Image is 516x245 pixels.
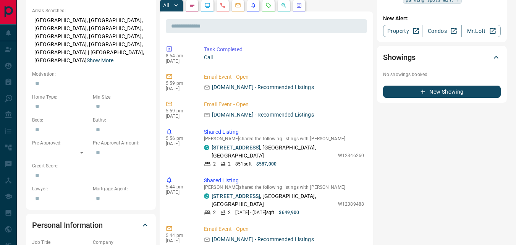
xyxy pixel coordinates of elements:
[296,2,302,8] svg: Agent Actions
[279,209,299,216] p: $649,900
[235,2,241,8] svg: Emails
[204,136,364,141] p: [PERSON_NAME] shared the following listings with [PERSON_NAME]
[383,51,416,63] h2: Showings
[212,144,260,151] a: [STREET_ADDRESS]
[163,3,169,8] p: All
[235,161,252,167] p: 851 sqft
[383,25,422,37] a: Property
[204,45,364,54] p: Task Completed
[32,14,150,67] p: [GEOGRAPHIC_DATA], [GEOGRAPHIC_DATA], [GEOGRAPHIC_DATA], [GEOGRAPHIC_DATA], [GEOGRAPHIC_DATA], [G...
[166,233,192,238] p: 5:44 pm
[166,108,192,114] p: 5:59 pm
[32,94,89,101] p: Home Type:
[166,86,192,91] p: [DATE]
[32,117,89,123] p: Beds:
[204,101,364,109] p: Email Event - Open
[212,83,314,91] p: [DOMAIN_NAME] - Recommended Listings
[204,54,364,62] p: Call
[338,152,364,159] p: W12346260
[93,94,150,101] p: Min Size:
[338,201,364,208] p: W12389488
[204,177,364,185] p: Shared Listing
[166,81,192,86] p: 5:59 pm
[204,193,209,199] div: condos.ca
[281,2,287,8] svg: Opportunities
[383,48,501,67] div: Showings
[32,7,150,14] p: Areas Searched:
[212,235,314,243] p: [DOMAIN_NAME] - Recommended Listings
[32,219,103,231] h2: Personal Information
[166,190,192,195] p: [DATE]
[383,15,501,23] p: New Alert:
[166,53,192,58] p: 8:54 am
[212,193,260,199] a: [STREET_ADDRESS]
[166,141,192,146] p: [DATE]
[213,209,216,216] p: 2
[166,58,192,64] p: [DATE]
[204,145,209,150] div: condos.ca
[93,140,150,146] p: Pre-Approval Amount:
[256,161,277,167] p: $587,000
[220,2,226,8] svg: Calls
[166,184,192,190] p: 5:44 pm
[212,192,334,208] p: , [GEOGRAPHIC_DATA], [GEOGRAPHIC_DATA]
[204,185,364,190] p: [PERSON_NAME] shared the following listings with [PERSON_NAME]
[204,225,364,233] p: Email Event - Open
[461,25,501,37] a: Mr.Loft
[93,185,150,192] p: Mortgage Agent:
[87,57,113,65] button: Show More
[383,86,501,98] button: New Showing
[228,161,231,167] p: 2
[32,185,89,192] p: Lawyer:
[93,117,150,123] p: Baths:
[204,73,364,81] p: Email Event - Open
[383,71,501,78] p: No showings booked
[265,2,272,8] svg: Requests
[32,162,150,169] p: Credit Score:
[32,71,150,78] p: Motivation:
[204,2,210,8] svg: Lead Browsing Activity
[32,216,150,234] div: Personal Information
[250,2,256,8] svg: Listing Alerts
[204,128,364,136] p: Shared Listing
[166,114,192,119] p: [DATE]
[213,161,216,167] p: 2
[212,111,314,119] p: [DOMAIN_NAME] - Recommended Listings
[166,136,192,141] p: 5:56 pm
[228,209,231,216] p: 2
[422,25,461,37] a: Condos
[235,209,274,216] p: [DATE] - [DATE] sqft
[32,140,89,146] p: Pre-Approved:
[166,238,192,243] p: [DATE]
[189,2,195,8] svg: Notes
[212,144,334,160] p: , [GEOGRAPHIC_DATA], [GEOGRAPHIC_DATA]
